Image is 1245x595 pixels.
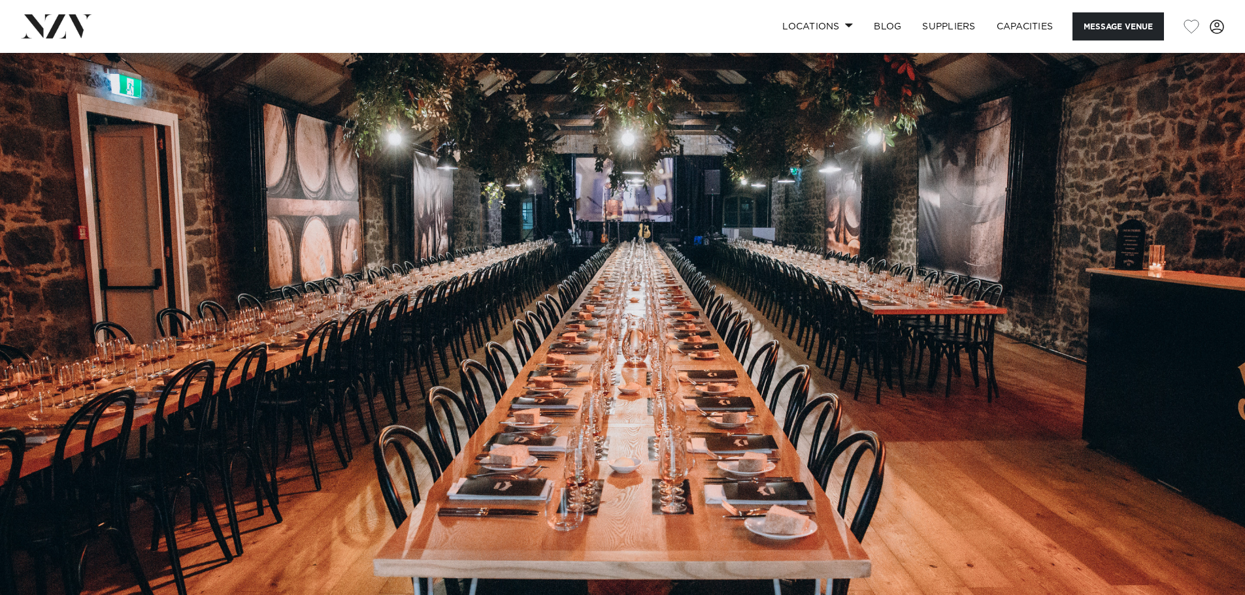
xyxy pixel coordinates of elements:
a: Capacities [986,12,1064,40]
a: BLOG [863,12,912,40]
a: SUPPLIERS [912,12,986,40]
img: nzv-logo.png [21,14,92,38]
button: Message Venue [1072,12,1164,40]
a: Locations [772,12,863,40]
